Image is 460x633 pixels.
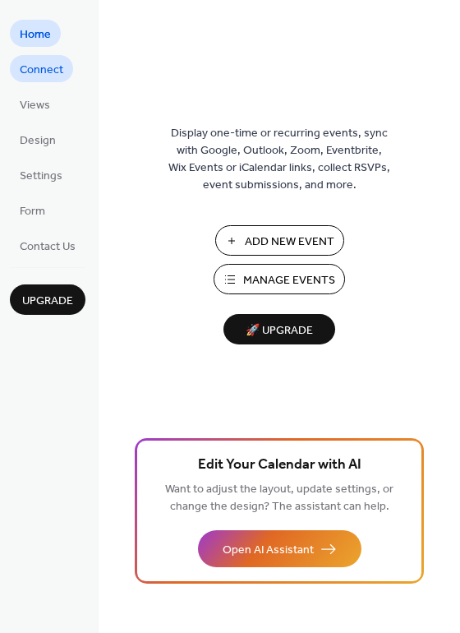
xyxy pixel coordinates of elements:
span: Upgrade [22,293,73,310]
button: Add New Event [215,225,344,256]
button: Open AI Assistant [198,530,361,567]
a: Contact Us [10,232,85,259]
a: Views [10,90,60,118]
a: Design [10,126,66,153]
span: Connect [20,62,63,79]
span: Open AI Assistant [223,542,314,559]
span: Display one-time or recurring events, sync with Google, Outlook, Zoom, Eventbrite, Wix Events or ... [168,125,390,194]
span: Contact Us [20,238,76,256]
span: Want to adjust the layout, update settings, or change the design? The assistant can help. [165,478,393,518]
span: Edit Your Calendar with AI [198,454,361,477]
a: Settings [10,161,72,188]
span: Settings [20,168,62,185]
span: Home [20,26,51,44]
a: Home [10,20,61,47]
span: 🚀 Upgrade [233,320,325,342]
a: Form [10,196,55,224]
span: Views [20,97,50,114]
span: Design [20,132,56,150]
span: Add New Event [245,233,334,251]
button: Upgrade [10,284,85,315]
button: 🚀 Upgrade [223,314,335,344]
button: Manage Events [214,264,345,294]
span: Manage Events [243,272,335,289]
a: Connect [10,55,73,82]
span: Form [20,203,45,220]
